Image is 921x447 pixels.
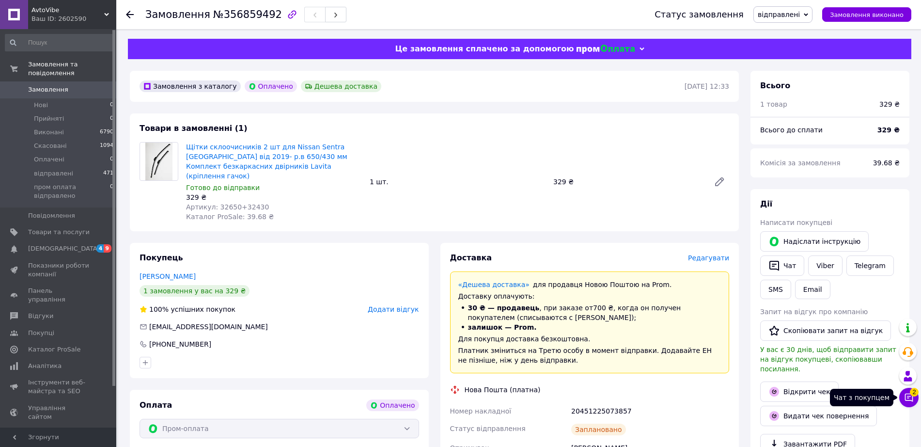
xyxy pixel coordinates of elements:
[760,231,869,252] button: Надіслати інструкцію
[126,10,134,19] div: Повернутися назад
[28,60,116,78] span: Замовлення та повідомлення
[458,281,530,288] a: «Дешева доставка»
[710,172,729,192] a: Редагувати
[28,287,90,304] span: Панель управління
[148,339,212,349] div: [PHONE_NUMBER]
[140,272,196,280] a: [PERSON_NAME]
[760,308,868,316] span: Запит на відгук про компанію
[873,159,900,167] span: 39.68 ₴
[301,80,381,92] div: Дешева доставка
[28,404,90,421] span: Управління сайтом
[245,80,297,92] div: Оплачено
[760,126,823,134] span: Всього до сплати
[5,34,114,51] input: Пошук
[28,345,80,354] span: Каталог ProSale
[468,304,540,312] span: 30 ₴ — продавець
[760,199,772,208] span: Дії
[34,128,64,137] span: Виконані
[31,6,104,15] span: AvtoVibe
[830,11,904,18] span: Замовлення виконано
[145,143,172,180] img: Щітки склоочисників 2 шт для Nissan Sentra USA від 2019- р.в 650/430 мм Комплект безкаркасних дві...
[899,388,919,407] button: Чат з покупцем2
[140,253,183,262] span: Покупець
[760,255,804,276] button: Чат
[910,388,919,397] span: 2
[549,175,706,189] div: 329 ₴
[458,334,721,344] div: Для покупця доставка безкоштовна.
[450,253,492,262] span: Доставка
[760,100,787,108] span: 1 товар
[760,159,841,167] span: Комісія за замовлення
[34,155,64,164] span: Оплачені
[110,183,113,200] span: 0
[28,261,90,279] span: Показники роботи компанії
[110,114,113,123] span: 0
[569,402,731,420] div: 20451225073857
[458,291,721,301] div: Доставку оплачують:
[28,378,90,396] span: Інструменти веб-майстра та SEO
[213,9,282,20] span: №356859492
[100,142,113,150] span: 1094
[577,45,635,54] img: evopay logo
[28,329,54,337] span: Покупці
[758,11,800,18] span: відправлені
[366,175,549,189] div: 1 шт.
[186,203,269,211] span: Артикул: 32650+32430
[186,192,362,202] div: 329 ₴
[760,219,832,226] span: Написати покупцеві
[688,254,729,262] span: Редагувати
[458,346,721,365] div: Платник зміниться на Третю особу в момент відправки. Додавайте ЕН не пізніше, ніж у день відправки.
[28,228,90,237] span: Товари та послуги
[28,312,53,320] span: Відгуки
[186,213,274,221] span: Каталог ProSale: 39.68 ₴
[34,101,48,110] span: Нові
[760,382,839,402] a: Відкрити чек
[140,124,248,133] span: Товари в замовленні (1)
[140,400,172,410] span: Оплата
[395,44,574,53] span: Це замовлення сплачено за допомогою
[877,126,900,134] b: 329 ₴
[655,10,744,19] div: Статус замовлення
[149,305,169,313] span: 100%
[808,255,842,276] a: Viber
[571,424,626,435] div: Заплановано
[31,15,116,23] div: Ваш ID: 2602590
[822,7,911,22] button: Замовлення виконано
[186,143,347,180] a: Щітки склоочисників 2 шт для Nissan Sentra [GEOGRAPHIC_DATA] від 2019- р.в 650/430 мм Комплект бе...
[458,303,721,322] li: , при заказе от 700 ₴ , когда он получен покупателем (списываются с [PERSON_NAME]);
[458,280,721,289] div: для продавця Новою Поштою на Prom.
[110,155,113,164] span: 0
[34,114,64,123] span: Прийняті
[879,99,900,109] div: 329 ₴
[846,255,894,276] a: Telegram
[103,169,113,178] span: 471
[28,211,75,220] span: Повідомлення
[462,385,543,395] div: Нова Пошта (платна)
[96,244,104,253] span: 4
[28,362,62,370] span: Аналітика
[760,81,790,90] span: Всього
[760,406,877,426] button: Видати чек повернення
[760,280,791,299] button: SMS
[366,399,419,411] div: Оплачено
[104,244,111,253] span: 9
[149,323,268,331] span: [EMAIL_ADDRESS][DOMAIN_NAME]
[34,183,110,200] span: пром оплата відправлено
[140,285,250,297] div: 1 замовлення у вас на 329 ₴
[28,85,68,94] span: Замовлення
[186,184,260,192] span: Готово до відправки
[760,346,896,373] span: У вас є 30 днів, щоб відправити запит на відгук покупцеві, скопіювавши посилання.
[795,280,830,299] button: Email
[110,101,113,110] span: 0
[140,304,235,314] div: успішних покупок
[450,425,526,432] span: Статус відправлення
[34,142,67,150] span: Скасовані
[685,82,729,90] time: [DATE] 12:33
[830,389,893,406] div: Чат з покупцем
[468,323,537,331] span: залишок — Prom.
[450,407,512,415] span: Номер накладної
[760,320,891,341] button: Скопіювати запит на відгук
[34,169,73,178] span: відправлені
[368,305,419,313] span: Додати відгук
[145,9,210,20] span: Замовлення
